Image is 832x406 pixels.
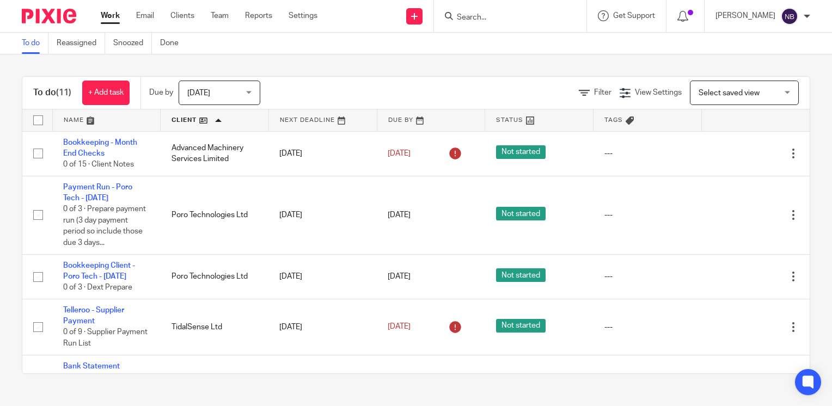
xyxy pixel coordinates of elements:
span: Not started [496,268,546,282]
td: [DATE] [268,131,377,176]
div: --- [604,271,691,282]
td: [DATE] [268,254,377,299]
a: Payment Run - Poro Tech - [DATE] [63,183,132,202]
a: Bookkeeping Client - Poro Tech - [DATE] [63,262,135,280]
span: 0 of 3 · Prepare payment run (3 day payment period so include those due 3 days... [63,206,146,247]
a: Clients [170,10,194,21]
a: Bookkeeping - Month End Checks [63,139,137,157]
a: Settings [289,10,317,21]
span: Tags [604,117,623,123]
span: [DATE] [388,150,411,157]
div: --- [604,210,691,220]
span: Filter [594,89,611,96]
h1: To do [33,87,71,99]
input: Search [456,13,554,23]
span: Not started [496,207,546,220]
a: Done [160,33,187,54]
td: [DATE] [268,176,377,254]
a: Email [136,10,154,21]
a: Reports [245,10,272,21]
span: Not started [496,145,546,159]
span: 0 of 9 · Supplier Payment Run List [63,329,148,348]
a: To do [22,33,48,54]
span: [DATE] [388,323,411,331]
span: Select saved view [699,89,760,97]
div: --- [604,322,691,333]
span: View Settings [635,89,682,96]
img: svg%3E [781,8,798,25]
td: Advanced Machinery Services Limited [161,131,269,176]
img: Pixie [22,9,76,23]
span: (11) [56,88,71,97]
a: Telleroo - Supplier Payment [63,306,124,325]
span: [DATE] [388,211,411,219]
a: Snoozed [113,33,152,54]
span: 0 of 15 · Client Notes [63,161,134,168]
div: --- [604,148,691,159]
p: [PERSON_NAME] [715,10,775,21]
a: Team [211,10,229,21]
a: Bank Statement Request [63,362,120,381]
td: Poro Technologies Ltd [161,176,269,254]
a: + Add task [82,81,130,105]
a: Work [101,10,120,21]
a: Reassigned [57,33,105,54]
td: TidalSense Ltd [161,299,269,355]
td: Poro Technologies Ltd [161,254,269,299]
p: Due by [149,87,173,98]
span: [DATE] [187,89,210,97]
span: Get Support [613,12,655,20]
span: [DATE] [388,273,411,280]
span: Not started [496,319,546,333]
span: 0 of 3 · Dext Prepare [63,284,132,292]
td: [DATE] [268,299,377,355]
